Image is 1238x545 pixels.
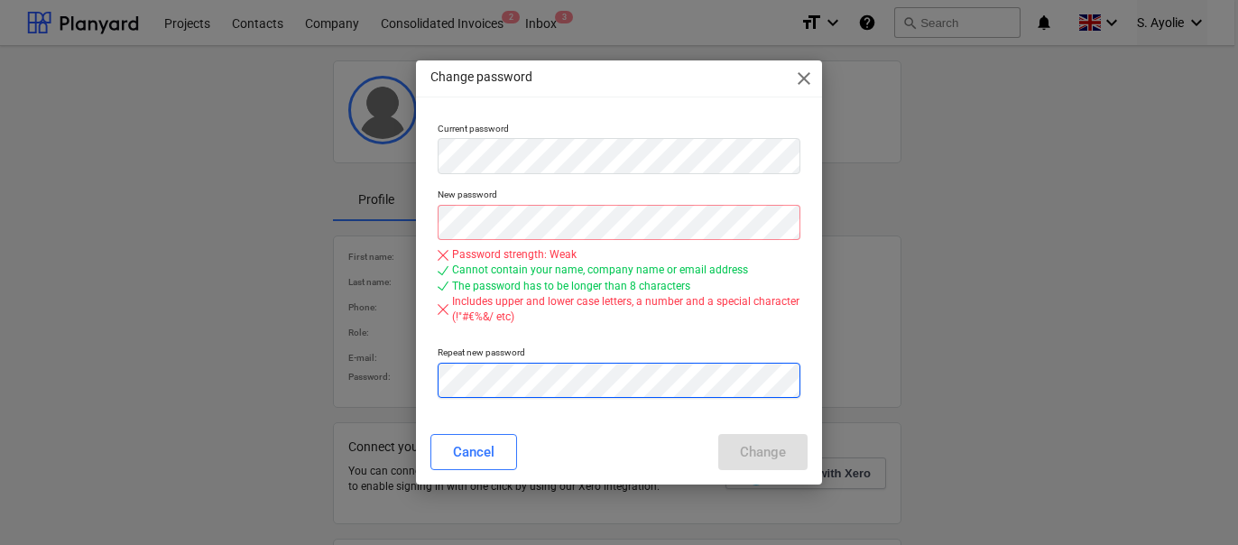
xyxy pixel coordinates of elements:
div: The password has to be longer than 8 characters [452,279,690,294]
div: Password strength: Weak [452,247,577,263]
p: New password [438,189,800,204]
iframe: Chat Widget [1148,458,1238,545]
p: Current password [438,123,800,138]
p: Repeat new password [438,346,800,362]
div: Cancel [453,440,494,464]
div: Includes upper and lower case letters, a number and a special character (!"#€%&/ etc) [452,294,800,325]
div: Cannot contain your name, company name or email address [452,263,748,278]
button: Cancel [430,434,517,470]
p: Change password [430,68,532,87]
span: close [793,68,815,89]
